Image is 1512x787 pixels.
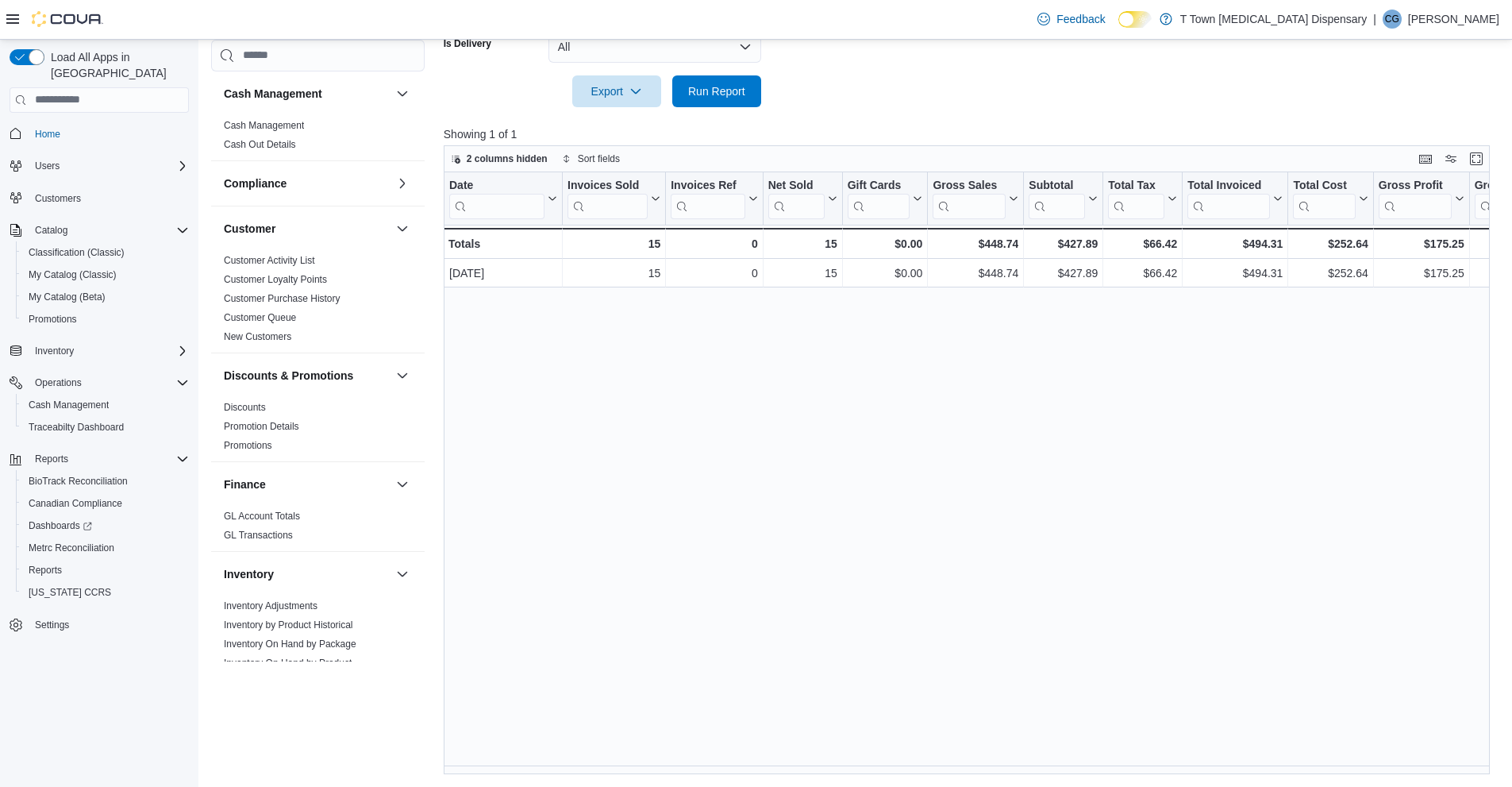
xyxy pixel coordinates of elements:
[16,241,195,264] button: Classification (Classic)
[224,600,317,611] a: Inventory Adjustments
[393,565,412,584] button: Inventory
[22,494,129,513] a: Canadian Compliance
[1187,178,1283,218] button: Total Invoiced
[224,255,315,266] a: Customer Activity List
[449,178,544,218] div: Date
[444,149,554,168] button: 2 columns hidden
[29,313,77,326] span: Promotions
[1379,264,1464,283] div: $175.25
[3,448,195,470] button: Reports
[224,619,353,631] span: Inventory by Product Historical
[29,124,189,144] span: Home
[224,476,390,492] button: Finance
[1187,234,1283,253] div: $494.31
[671,234,757,253] div: 0
[224,86,322,102] h3: Cash Management
[29,341,80,361] button: Inventory
[224,401,266,414] span: Discounts
[35,619,69,631] span: Settings
[449,178,557,218] button: Date
[29,156,66,176] button: Users
[1379,178,1464,218] button: Gross Profit
[224,312,296,323] a: Customer Queue
[224,657,352,669] span: Inventory On Hand by Product
[29,586,111,599] span: [US_STATE] CCRS
[29,221,74,240] button: Catalog
[224,273,327,286] span: Customer Loyalty Points
[16,394,195,416] button: Cash Management
[22,287,112,307] a: My Catalog (Beta)
[567,178,660,218] button: Invoices Sold
[10,116,189,678] nav: Complex example
[567,178,648,218] div: Invoices Sold
[768,178,824,218] div: Net Sold
[22,287,189,307] span: My Catalog (Beta)
[1385,10,1399,29] span: CG
[224,566,390,582] button: Inventory
[16,470,195,492] button: BioTrack Reconciliation
[35,160,60,172] span: Users
[211,507,425,551] div: Finance
[16,515,195,537] a: Dashboards
[224,529,293,542] span: GL Transactions
[1108,178,1164,218] div: Total Tax
[847,178,910,193] div: Gift Cards
[16,308,195,330] button: Promotions
[22,516,98,535] a: Dashboards
[3,155,195,177] button: Users
[224,119,304,132] span: Cash Management
[29,221,189,240] span: Catalog
[444,37,491,50] label: Is Delivery
[393,366,412,385] button: Discounts & Promotions
[1293,178,1355,193] div: Total Cost
[29,615,75,635] a: Settings
[448,234,557,253] div: Totals
[224,421,299,432] a: Promotion Details
[22,310,189,329] span: Promotions
[211,398,425,461] div: Discounts & Promotions
[1293,178,1368,218] button: Total Cost
[224,440,272,451] a: Promotions
[16,559,195,581] button: Reports
[582,75,652,107] span: Export
[211,251,425,353] div: Customer
[224,600,317,612] span: Inventory Adjustments
[3,219,195,241] button: Catalog
[224,331,291,342] a: New Customers
[22,494,189,513] span: Canadian Compliance
[22,561,68,580] a: Reports
[29,268,117,281] span: My Catalog (Classic)
[224,511,300,522] a: GL Account Totals
[35,128,60,141] span: Home
[224,619,353,631] a: Inventory by Product Historical
[224,311,296,324] span: Customer Queue
[224,658,352,669] a: Inventory On Hand by Product
[224,420,299,433] span: Promotion Details
[29,373,88,392] button: Operations
[933,234,1018,253] div: $448.74
[3,187,195,210] button: Customers
[1379,234,1464,253] div: $175.25
[768,178,824,193] div: Net Sold
[567,264,660,283] div: 15
[1029,234,1098,253] div: $427.89
[35,376,82,389] span: Operations
[467,152,548,165] span: 2 columns hidden
[224,292,340,305] span: Customer Purchase History
[847,178,922,218] button: Gift Cards
[768,178,837,218] button: Net Sold
[224,138,296,151] span: Cash Out Details
[393,84,412,103] button: Cash Management
[688,83,745,99] span: Run Report
[22,516,189,535] span: Dashboards
[572,75,661,107] button: Export
[1187,178,1270,218] div: Total Invoiced
[224,274,327,285] a: Customer Loyalty Points
[567,234,660,253] div: 15
[224,176,390,191] button: Compliance
[16,416,195,438] button: Traceabilty Dashboard
[16,537,195,559] button: Metrc Reconciliation
[22,538,189,557] span: Metrc Reconciliation
[1029,264,1098,283] div: $427.89
[578,152,620,165] span: Sort fields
